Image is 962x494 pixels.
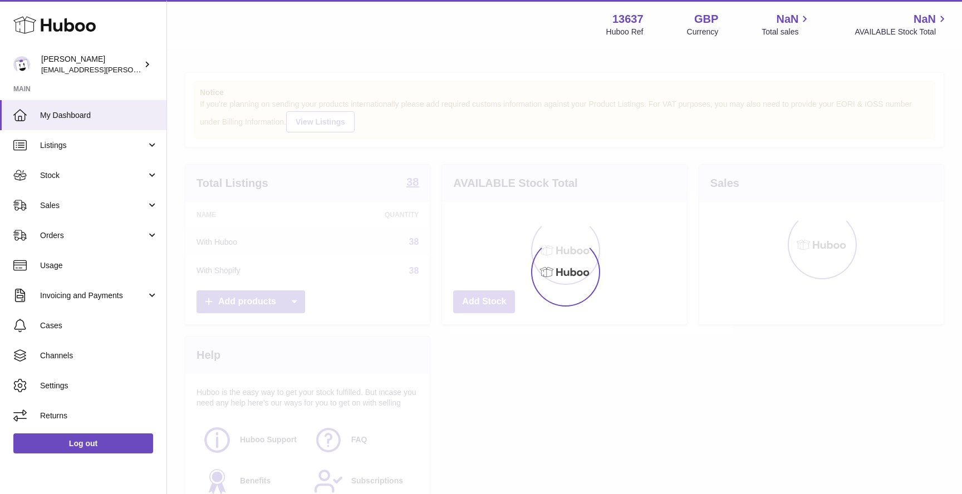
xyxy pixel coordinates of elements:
[40,140,146,151] span: Listings
[762,27,811,37] span: Total sales
[40,290,146,301] span: Invoicing and Payments
[40,170,146,181] span: Stock
[13,56,30,73] img: jonny@ledda.co
[914,12,936,27] span: NaN
[40,381,158,391] span: Settings
[855,27,949,37] span: AVAILABLE Stock Total
[606,27,644,37] div: Huboo Ref
[40,110,158,121] span: My Dashboard
[41,65,223,74] span: [EMAIL_ADDRESS][PERSON_NAME][DOMAIN_NAME]
[41,54,141,75] div: [PERSON_NAME]
[40,230,146,241] span: Orders
[762,12,811,37] a: NaN Total sales
[13,433,153,453] a: Log out
[687,27,719,37] div: Currency
[694,12,718,27] strong: GBP
[612,12,644,27] strong: 13637
[40,350,158,361] span: Channels
[855,12,949,37] a: NaN AVAILABLE Stock Total
[776,12,798,27] span: NaN
[40,200,146,211] span: Sales
[40,260,158,271] span: Usage
[40,320,158,331] span: Cases
[40,411,158,421] span: Returns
